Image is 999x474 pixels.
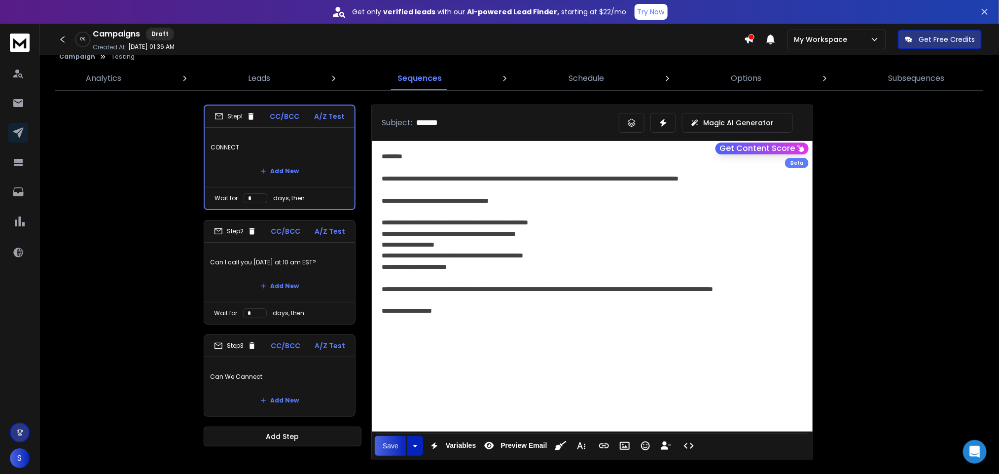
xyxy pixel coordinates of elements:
[273,309,304,317] p: days, then
[572,436,591,456] button: More Text
[444,441,478,450] span: Variables
[214,341,256,350] div: Step 3
[210,363,349,391] p: Can We Cannect
[204,427,361,446] button: Add Step
[315,341,345,351] p: A/Z Test
[204,334,356,417] li: Step3CC/BCCA/Z TestCan We CannectAdd New
[595,436,613,456] button: Insert Link (Ctrl+K)
[480,436,549,456] button: Preview Email
[388,12,428,51] img: notification icon
[682,113,793,133] button: Magic AI Generator
[214,309,237,317] p: Wait for
[703,118,774,128] p: Magic AI Generator
[10,448,30,468] button: S
[509,51,553,76] button: Later
[252,161,307,181] button: Add New
[499,441,549,450] span: Preview Email
[214,227,256,236] div: Step 2
[271,226,300,236] p: CC/BCC
[252,391,307,410] button: Add New
[271,341,300,351] p: CC/BCC
[679,436,698,456] button: Code View
[551,436,570,456] button: Clean HTML
[204,220,356,325] li: Step2CC/BCCA/Z TestCan I call you [DATE] at 10 am EST?Add NewWait fordays, then
[559,51,611,76] button: Enable
[314,111,345,121] p: A/Z Test
[425,436,478,456] button: Variables
[211,134,349,161] p: CONNECT
[270,111,300,121] p: CC/BCC
[210,249,349,276] p: Can I call you [DATE] at 10 am EST?
[214,112,255,121] div: Step 1
[375,436,406,456] button: Save
[214,194,238,202] p: Wait for
[785,158,809,168] div: Beta
[315,226,345,236] p: A/Z Test
[382,117,412,129] p: Subject:
[252,276,307,296] button: Add New
[636,436,655,456] button: Emoticons
[204,105,356,210] li: Step1CC/BCCA/Z TestCONNECTAdd NewWait fordays, then
[273,194,305,202] p: days, then
[657,436,676,456] button: Insert Unsubscribe Link
[963,440,987,464] div: Open Intercom Messenger
[428,12,611,35] div: Enable notifications to stay on top of your campaigns with real-time updates on replies.
[615,436,634,456] button: Insert Image (Ctrl+P)
[715,143,809,154] button: Get Content Score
